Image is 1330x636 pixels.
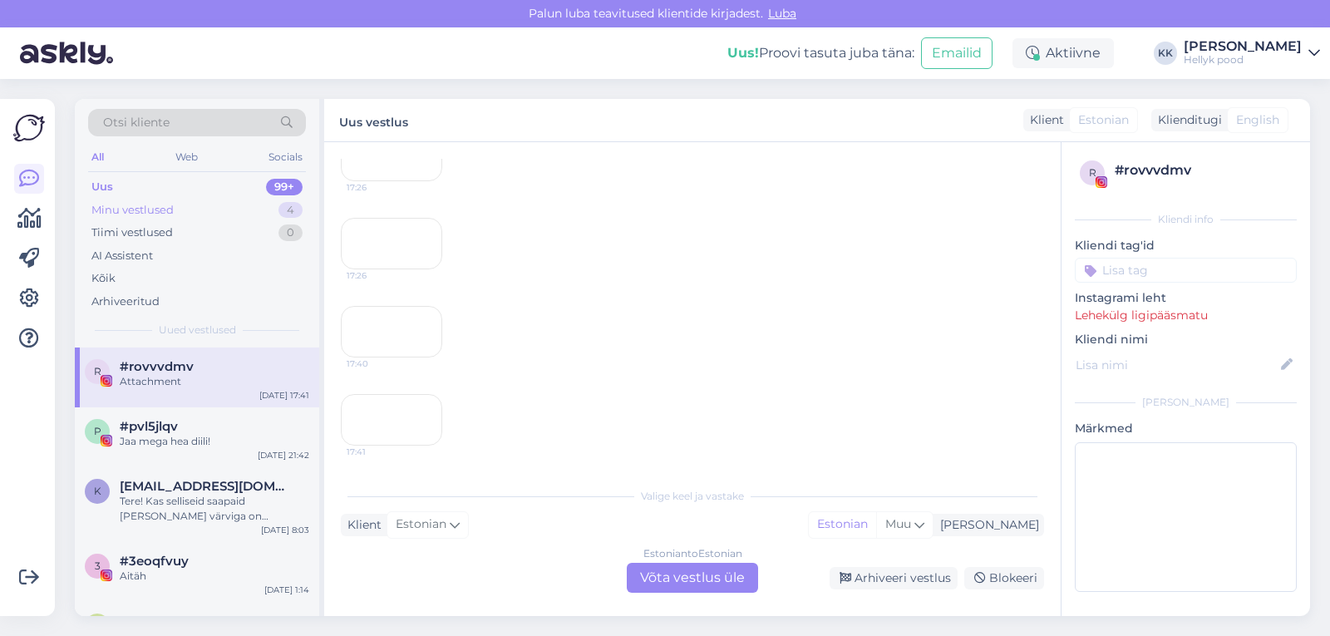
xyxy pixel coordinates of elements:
[809,512,876,537] div: Estonian
[763,6,801,21] span: Luba
[1151,111,1222,129] div: Klienditugi
[278,202,303,219] div: 4
[95,560,101,572] span: 3
[1115,160,1292,180] div: # rovvvdmv
[627,563,758,593] div: Võta vestlus üle
[885,516,911,531] span: Muu
[1184,40,1302,53] div: [PERSON_NAME]
[88,146,107,168] div: All
[120,614,188,629] span: #z1wsszpv
[94,485,101,497] span: k
[396,515,446,534] span: Estonian
[91,248,153,264] div: AI Assistent
[1075,395,1297,410] div: [PERSON_NAME]
[264,584,309,596] div: [DATE] 1:14
[120,554,189,569] span: #3eoqfvuy
[91,179,113,195] div: Uus
[13,112,45,144] img: Askly Logo
[1075,331,1297,348] p: Kliendi nimi
[120,419,178,434] span: #pvl5jlqv
[1076,356,1278,374] input: Lisa nimi
[91,293,160,310] div: Arhiveeritud
[341,516,382,534] div: Klient
[1075,237,1297,254] p: Kliendi tag'id
[1184,53,1302,67] div: Hellyk pood
[1184,40,1320,67] a: [PERSON_NAME]Hellyk pood
[120,359,194,374] span: #rovvvdmv
[339,109,408,131] label: Uus vestlus
[921,37,993,69] button: Emailid
[172,146,201,168] div: Web
[91,270,116,287] div: Kõik
[347,269,409,282] span: 17:26
[91,202,174,219] div: Minu vestlused
[94,425,101,437] span: p
[120,569,309,584] div: Aitäh
[830,567,958,589] div: Arhiveeri vestlus
[103,114,170,131] span: Otsi kliente
[120,494,309,524] div: Tere! Kas selliseid saapaid [PERSON_NAME] värviga on tulemas?
[1075,212,1297,227] div: Kliendi info
[258,449,309,461] div: [DATE] 21:42
[341,489,1044,504] div: Valige keel ja vastake
[1078,111,1129,129] span: Estonian
[964,567,1044,589] div: Blokeeri
[91,224,173,241] div: Tiimi vestlused
[727,45,759,61] b: Uus!
[261,524,309,536] div: [DATE] 8:03
[278,224,303,241] div: 0
[1012,38,1114,68] div: Aktiivne
[1075,258,1297,283] input: Lisa tag
[1075,289,1297,307] p: Instagrami leht
[120,479,293,494] span: kristi_randla@hotmail.com
[347,181,409,194] span: 17:26
[643,546,742,561] div: Estonian to Estonian
[1023,111,1064,129] div: Klient
[1154,42,1177,65] div: KK
[120,434,309,449] div: Jaa mega hea diili!
[933,516,1039,534] div: [PERSON_NAME]
[94,365,101,377] span: r
[347,446,409,458] span: 17:41
[1075,420,1297,437] p: Märkmed
[265,146,306,168] div: Socials
[159,323,236,338] span: Uued vestlused
[1089,166,1096,179] span: r
[259,389,309,402] div: [DATE] 17:41
[1075,307,1297,324] p: Lehekülg ligipääsmatu
[1236,111,1279,129] span: English
[120,374,309,389] div: Attachment
[727,43,914,63] div: Proovi tasuta juba täna:
[266,179,303,195] div: 99+
[347,357,409,370] span: 17:40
